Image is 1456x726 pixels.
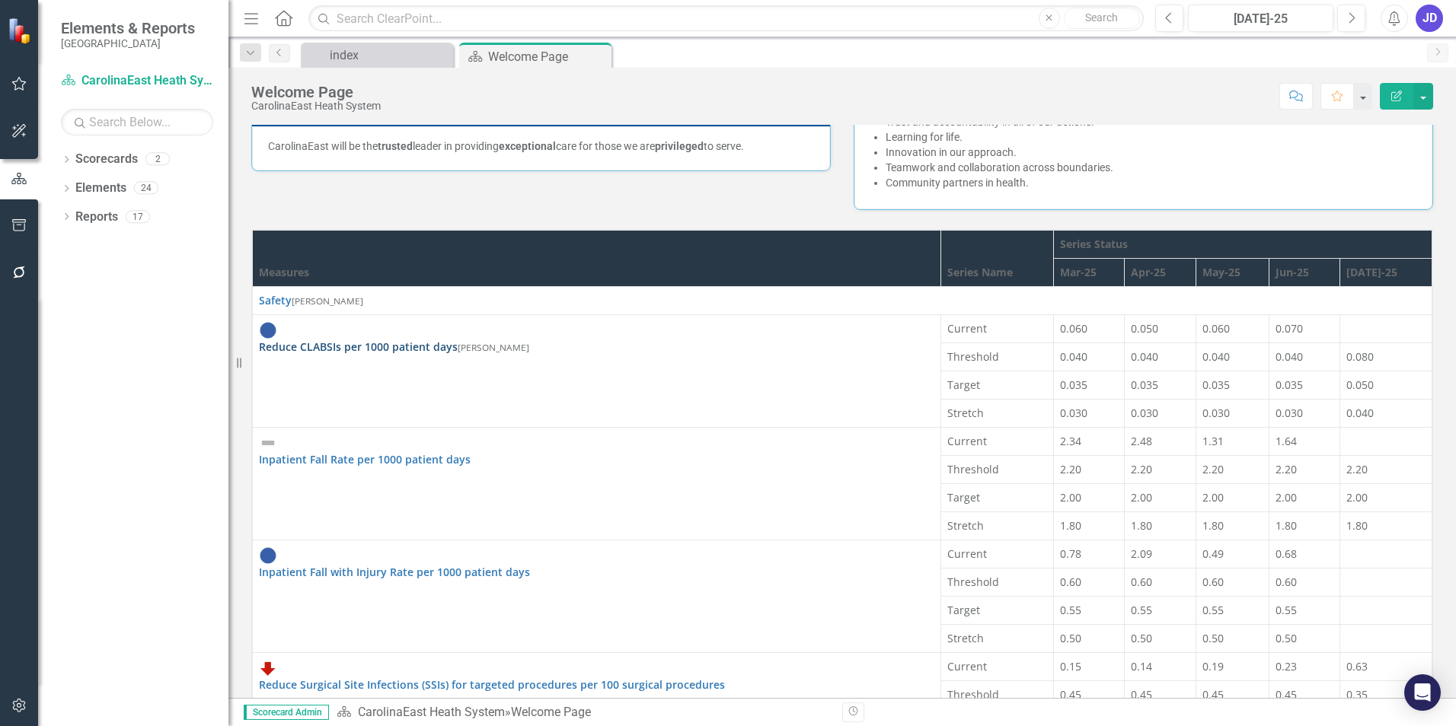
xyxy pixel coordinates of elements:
[1202,575,1224,589] span: 0.60
[1269,371,1339,399] td: Double-Click to Edit
[1346,518,1368,533] span: 1.80
[940,483,1053,511] td: Double-Click to Edit
[8,17,35,44] img: ClearPoint Strategy
[1202,349,1230,364] span: 0.040
[1053,455,1124,483] td: Double-Click to Edit
[940,540,1053,568] td: Double-Click to Edit
[1131,687,1152,702] span: 0.45
[1346,490,1368,505] span: 2.00
[1060,237,1426,252] div: Series Status
[253,427,941,540] td: Double-Click to Edit Right Click for Context Menu
[1202,490,1224,505] span: 2.00
[947,659,987,673] span: Current
[1202,659,1224,673] span: 0.19
[259,677,725,692] a: Reduce Surgical Site Infections (SSIs) for targeted procedures per 100 surgical procedures
[1340,314,1432,342] td: Double-Click to Edit
[947,349,999,364] span: Threshold
[886,145,1416,160] li: Innovation in our approach.
[940,427,1053,455] td: Double-Click to Edit
[1202,462,1224,476] span: 2.20
[1196,483,1269,511] td: Double-Click to Edit
[75,151,138,168] a: Scorecards
[244,705,329,720] span: Scorecard Admin
[1053,342,1124,371] td: Double-Click to Edit
[1196,427,1269,455] td: Double-Click to Edit
[259,546,277,565] img: No Information
[1131,321,1158,336] span: 0.050
[1346,265,1426,280] div: [DATE]-25
[1196,568,1269,596] td: Double-Click to Edit
[292,295,363,307] small: [PERSON_NAME]
[253,540,941,652] td: Double-Click to Edit Right Click for Context Menu
[1053,511,1124,540] td: Double-Click to Edit
[1053,371,1124,399] td: Double-Click to Edit
[305,46,449,65] a: index
[1269,540,1339,568] td: Double-Click to Edit
[1276,518,1297,533] span: 1.80
[1346,462,1368,476] span: 2.20
[1269,652,1339,680] td: Double-Click to Edit
[1269,342,1339,371] td: Double-Click to Edit
[1416,5,1443,32] button: JD
[1196,399,1269,427] td: Double-Click to Edit
[1060,659,1081,673] span: 0.15
[886,129,1416,145] li: Learning for life.
[1053,568,1124,596] td: Double-Click to Edit
[134,182,158,195] div: 24
[947,462,999,476] span: Threshold
[1125,483,1196,511] td: Double-Click to Edit
[1125,652,1196,680] td: Double-Click to Edit
[1196,342,1269,371] td: Double-Click to Edit
[1053,540,1124,568] td: Double-Click to Edit
[1196,652,1269,680] td: Double-Click to Edit
[1202,321,1230,336] span: 0.060
[1131,518,1152,533] span: 1.80
[940,624,1053,652] td: Double-Click to Edit
[886,160,1416,175] li: Teamwork and collaboration across boundaries.
[1202,603,1224,617] span: 0.55
[1131,546,1152,561] span: 2.09
[1276,490,1297,505] span: 2.00
[253,314,941,427] td: Double-Click to Edit Right Click for Context Menu
[1269,511,1339,540] td: Double-Click to Edit
[1269,455,1339,483] td: Double-Click to Edit
[1193,10,1328,28] div: [DATE]-25
[1125,680,1196,708] td: Double-Click to Edit
[1196,511,1269,540] td: Double-Click to Edit
[253,286,1432,314] td: Double-Click to Edit Right Click for Context Menu
[1060,631,1081,645] span: 0.50
[1276,349,1303,364] span: 0.040
[1125,596,1196,624] td: Double-Click to Edit
[1060,490,1081,505] span: 2.00
[308,5,1144,32] input: Search ClearPoint...
[940,455,1053,483] td: Double-Click to Edit
[1125,540,1196,568] td: Double-Click to Edit
[1053,680,1124,708] td: Double-Click to Edit
[1196,596,1269,624] td: Double-Click to Edit
[1269,399,1339,427] td: Double-Click to Edit
[1131,265,1189,280] div: Apr-25
[1276,434,1297,448] span: 1.64
[251,84,381,100] div: Welcome Page
[1125,427,1196,455] td: Double-Click to Edit
[259,265,934,280] div: Measures
[1060,321,1087,336] span: 0.060
[1125,371,1196,399] td: Double-Click to Edit
[1346,377,1374,392] span: 0.050
[511,705,591,719] div: Welcome Page
[947,575,999,589] span: Threshold
[1131,490,1152,505] span: 2.00
[499,140,556,152] strong: exceptional
[1053,427,1124,455] td: Double-Click to Edit
[358,705,505,719] a: CarolinaEast Heath System
[259,339,458,354] a: Reduce CLABSIs per 1000 patient days
[61,109,213,135] input: Search Below...
[1060,603,1081,617] span: 0.55
[337,704,831,721] div: »
[1060,434,1081,448] span: 2.34
[1125,511,1196,540] td: Double-Click to Edit
[1340,427,1432,455] td: Double-Click to Edit
[1340,596,1432,624] td: Double-Click to Edit
[1060,406,1087,420] span: 0.030
[947,490,980,505] span: Target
